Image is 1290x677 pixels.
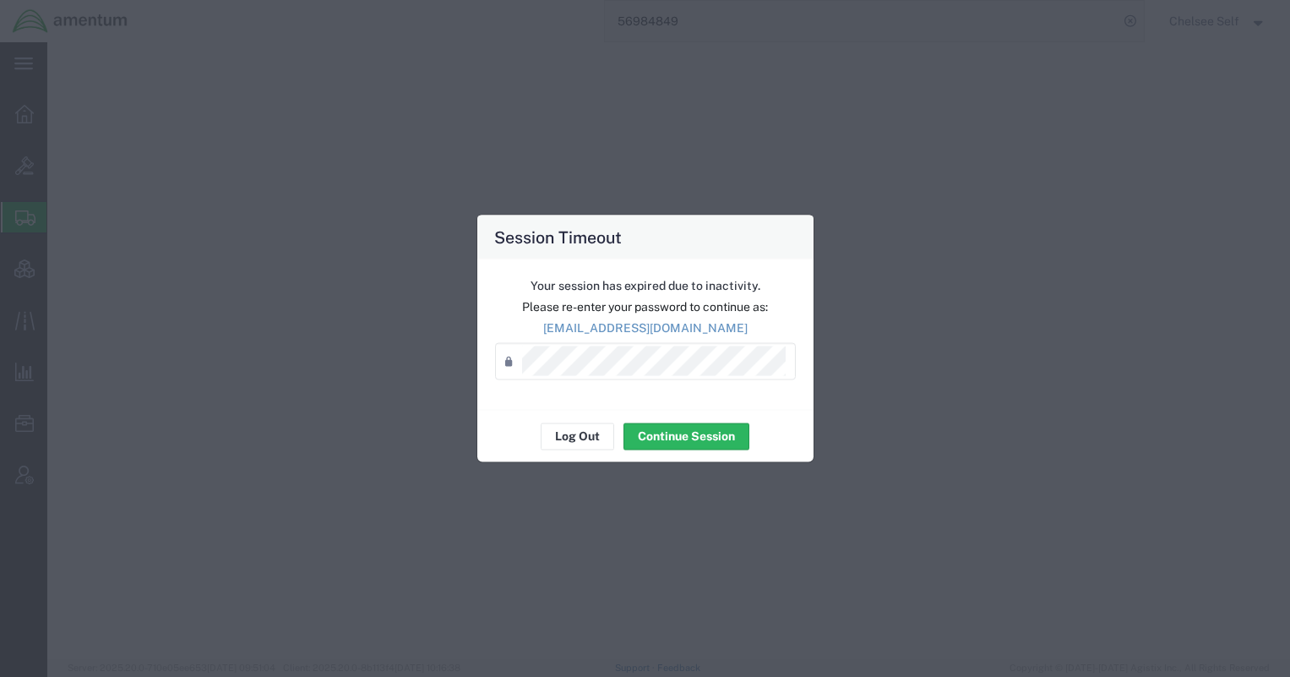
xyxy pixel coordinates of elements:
button: Log Out [541,423,614,450]
button: Continue Session [623,423,749,450]
h4: Session Timeout [494,224,622,248]
p: Please re-enter your password to continue as: [495,298,796,315]
p: Your session has expired due to inactivity. [495,276,796,294]
p: [EMAIL_ADDRESS][DOMAIN_NAME] [495,319,796,336]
